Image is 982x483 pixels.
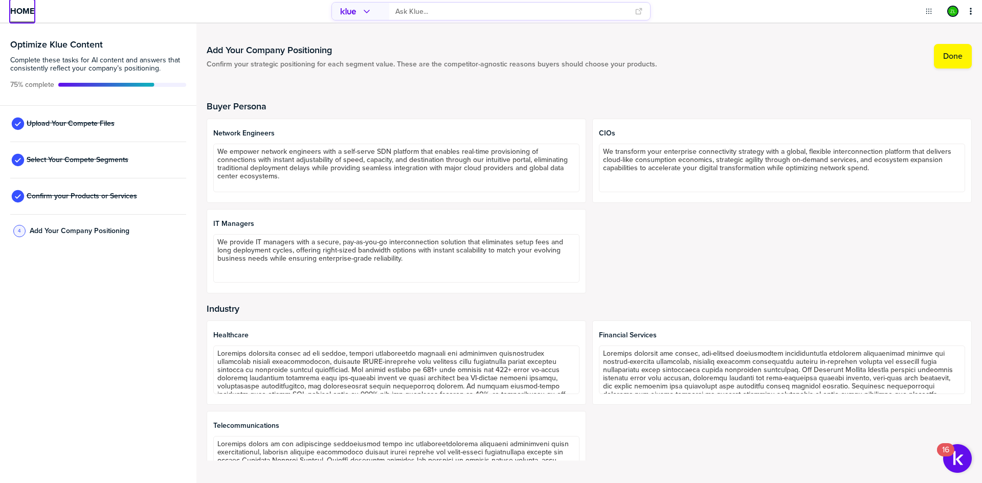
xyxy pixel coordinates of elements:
textarea: We provide IT managers with a secure, pay-as-you-go interconnection solution that eliminates setu... [213,234,579,283]
h2: Industry [207,304,972,314]
span: Financial Services [599,331,965,339]
span: IT Managers [213,220,579,228]
h1: Add Your Company Positioning [207,44,657,56]
span: Active [10,81,54,89]
span: Confirm your Products or Services [27,192,137,200]
span: Home [10,7,34,15]
span: Network Engineers [213,129,579,137]
textarea: Loremips dolorsit ame consec, adi-elitsed doeiusmodtem incididuntutla etdolorem aliquaenimad mini... [599,346,965,394]
span: Healthcare [213,331,579,339]
a: Edit Profile [946,5,959,18]
textarea: We empower network engineers with a self-serve SDN platform that enables real-time provisioning o... [213,144,579,192]
label: Done [943,51,963,61]
img: 68efa1eb0dd1966221c28eaef6eec194-sml.png [948,7,957,16]
textarea: We transform your enterprise connectivity strategy with a global, flexible interconnection platfo... [599,144,965,192]
span: Upload Your Compete Files [27,120,115,128]
button: Open Drop [924,6,934,16]
span: Complete these tasks for AI content and answers that consistently reflect your company’s position... [10,56,186,73]
span: Telecommunications [213,422,579,430]
input: Ask Klue... [395,3,629,20]
span: CIOs [599,129,965,137]
textarea: Loremips dolorsita consec ad eli seddoe, tempori utlaboreetdo magnaali eni adminimven quisnostrud... [213,346,579,394]
div: Zev L. [947,6,958,17]
span: Add Your Company Positioning [30,227,129,235]
button: Done [934,44,972,68]
div: 16 [942,450,949,463]
span: Select Your Compete Segments [27,156,128,164]
span: Confirm your strategic positioning for each segment value. These are the competitor-agnostic reas... [207,60,657,68]
h2: Buyer Persona [207,101,972,111]
button: Open Resource Center, 16 new notifications [943,444,972,473]
span: 4 [18,227,21,235]
h3: Optimize Klue Content [10,40,186,49]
